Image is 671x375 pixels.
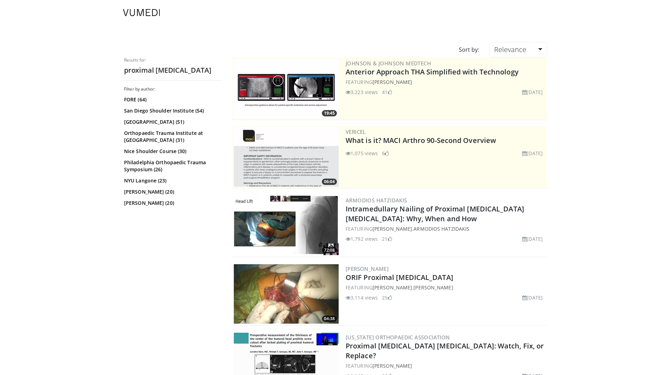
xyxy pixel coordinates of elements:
img: aa6cc8ed-3dbf-4b6a-8d82-4a06f68b6688.300x170_q85_crop-smart_upscale.jpg [234,127,339,187]
li: 1,075 views [346,150,378,157]
a: Relevance [490,42,547,57]
span: 06:04 [322,179,337,185]
a: FORE (64) [124,96,220,103]
a: Philadelphia Orthopaedic Trauma Symposium (26) [124,159,220,173]
span: Relevance [494,45,526,54]
a: Armodios Hatzidakis [346,197,407,204]
a: [PERSON_NAME] [373,79,412,85]
a: NYU Langone (23) [124,177,220,184]
img: VuMedi Logo [123,9,160,16]
div: FEATURING [346,78,546,86]
a: [US_STATE] Orthopaedic Association [346,334,450,341]
li: [DATE] [522,150,543,157]
span: 19:45 [322,110,337,116]
a: 04:38 [234,264,339,324]
li: 1,792 views [346,235,378,243]
a: ORIF Proximal [MEDICAL_DATA] [346,273,453,282]
li: [DATE] [522,235,543,243]
a: [PERSON_NAME] [373,284,412,291]
a: Proximal [MEDICAL_DATA] [MEDICAL_DATA]: Watch, Fix, or Replace? [346,341,544,360]
li: [DATE] [522,88,543,96]
li: 3,114 views [346,294,378,301]
a: Orthopaedic Trauma Institute at [GEOGRAPHIC_DATA] (31) [124,130,220,144]
div: Sort by: [454,42,484,57]
a: 72:08 [234,196,339,255]
a: 19:45 [234,59,339,118]
a: What is it? MACI Arthro 90-Second Overview [346,136,496,145]
a: [PERSON_NAME] (20) [124,188,220,195]
a: [PERSON_NAME] (20) [124,200,220,207]
li: 6 [382,150,389,157]
a: [PERSON_NAME] [413,284,453,291]
a: [PERSON_NAME] [346,265,389,272]
a: Johnson & Johnson MedTech [346,60,431,67]
h2: proximal [MEDICAL_DATA] [124,66,222,75]
div: FEATURING , [346,225,546,232]
li: 41 [382,88,392,96]
li: 21 [382,235,392,243]
a: Intramedullary Nailing of Proximal [MEDICAL_DATA] [MEDICAL_DATA]: Why, When and How [346,204,524,223]
img: 06bb1c17-1231-4454-8f12-6191b0b3b81a.300x170_q85_crop-smart_upscale.jpg [234,59,339,118]
h3: Filter by author: [124,86,222,92]
p: Results for: [124,57,222,63]
span: 72:08 [322,247,337,253]
img: 2294a05c-9c78-43a3-be21-f98653b8503a.300x170_q85_crop-smart_upscale.jpg [234,196,339,255]
a: Vericel [346,128,366,135]
a: [PERSON_NAME] [373,362,412,369]
li: 25 [382,294,392,301]
a: [PERSON_NAME] [373,225,412,232]
a: Armodios Hatzidakis [413,225,469,232]
a: San Diego Shoulder Institute (54) [124,107,220,114]
li: [DATE] [522,294,543,301]
div: FEATURING , [346,284,546,291]
div: FEATURING [346,362,546,369]
span: 04:38 [322,316,337,322]
li: 3,223 views [346,88,378,96]
a: [GEOGRAPHIC_DATA] (51) [124,118,220,125]
img: 5f0002a1-9436-4b80-9a5d-3af8087f73e7.300x170_q85_crop-smart_upscale.jpg [234,264,339,324]
a: Nice Shoulder Course (30) [124,148,220,155]
a: 06:04 [234,127,339,187]
a: Anterior Approach THA Simplified with Technology [346,67,519,77]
